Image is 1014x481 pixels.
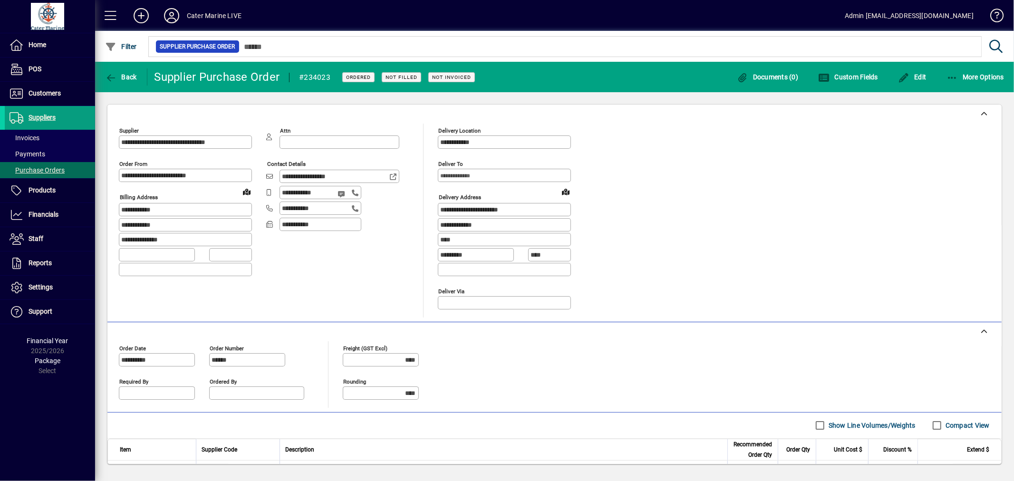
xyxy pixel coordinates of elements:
[105,43,137,50] span: Filter
[29,283,53,291] span: Settings
[35,357,60,365] span: Package
[343,378,366,385] mat-label: Rounding
[210,345,244,351] mat-label: Order number
[898,73,927,81] span: Edit
[786,444,810,455] span: Order Qty
[917,461,1001,480] td: 63.24
[778,461,816,480] td: 17.0000
[29,89,61,97] span: Customers
[29,65,41,73] span: POS
[155,69,280,85] div: Supplier Purchase Order
[5,203,95,227] a: Financials
[816,461,868,480] td: 3.7200
[119,378,148,385] mat-label: Required by
[343,345,387,351] mat-label: Freight (GST excl)
[896,68,929,86] button: Edit
[10,134,39,142] span: Invoices
[944,421,990,430] label: Compact View
[5,276,95,299] a: Settings
[5,251,95,275] a: Reports
[105,73,137,81] span: Back
[438,288,464,294] mat-label: Deliver via
[834,444,862,455] span: Unit Cost $
[299,70,330,85] div: #234023
[29,259,52,267] span: Reports
[239,184,254,199] a: View on map
[10,166,65,174] span: Purchase Orders
[280,127,290,134] mat-label: Attn
[5,130,95,146] a: Invoices
[119,127,139,134] mat-label: Supplier
[883,444,912,455] span: Discount %
[558,184,573,199] a: View on map
[5,300,95,324] a: Support
[29,114,56,121] span: Suppliers
[438,161,463,167] mat-label: Deliver To
[29,308,52,315] span: Support
[734,68,801,86] button: Documents (0)
[816,68,880,86] button: Custom Fields
[27,337,68,345] span: Financial Year
[119,161,147,167] mat-label: Order from
[868,461,917,480] td: 0.00
[845,8,974,23] div: Admin [EMAIL_ADDRESS][DOMAIN_NAME]
[120,444,131,455] span: Item
[5,179,95,202] a: Products
[286,444,315,455] span: Description
[187,8,241,23] div: Cater Marine LIVE
[5,146,95,162] a: Payments
[5,58,95,81] a: POS
[967,444,989,455] span: Extend $
[202,444,238,455] span: Supplier Code
[346,74,371,80] span: Ordered
[160,42,235,51] span: Supplier Purchase Order
[727,461,778,480] td: 17.0000
[944,68,1007,86] button: More Options
[438,127,481,134] mat-label: Delivery Location
[5,82,95,106] a: Customers
[10,150,45,158] span: Payments
[156,7,187,24] button: Profile
[5,162,95,178] a: Purchase Orders
[126,7,156,24] button: Add
[734,439,772,460] span: Recommended Order Qty
[29,235,43,242] span: Staff
[983,2,1002,33] a: Knowledge Base
[827,421,916,430] label: Show Line Volumes/Weights
[946,73,1004,81] span: More Options
[5,227,95,251] a: Staff
[5,33,95,57] a: Home
[737,73,799,81] span: Documents (0)
[331,183,354,205] button: Send SMS
[196,461,280,480] td: 180AFMSE
[119,345,146,351] mat-label: Order date
[103,68,139,86] button: Back
[210,378,237,385] mat-label: Ordered by
[95,68,147,86] app-page-header-button: Back
[818,73,878,81] span: Custom Fields
[29,186,56,194] span: Products
[386,74,417,80] span: Not Filled
[103,38,139,55] button: Filter
[432,74,471,80] span: Not Invoiced
[29,41,46,48] span: Home
[29,211,58,218] span: Financials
